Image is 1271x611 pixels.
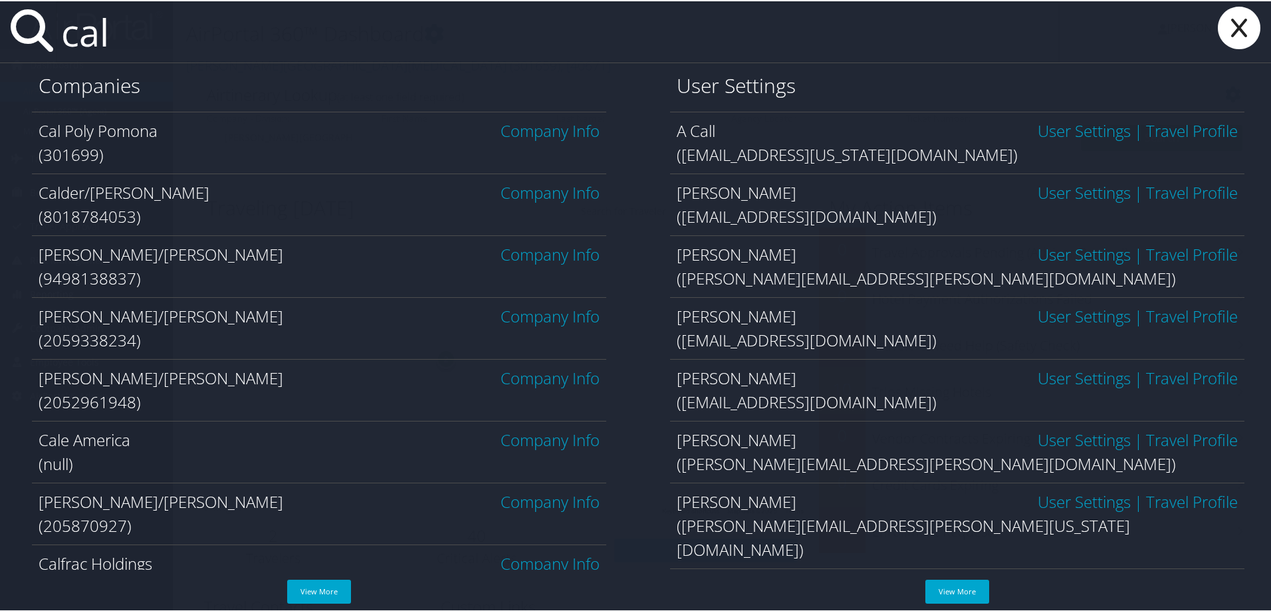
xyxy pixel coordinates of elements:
a: User Settings [1038,428,1131,449]
div: (2059338234) [39,327,600,351]
span: A Call [677,118,715,140]
a: Company Info [501,551,600,573]
span: | [1131,366,1146,388]
span: [PERSON_NAME]/[PERSON_NAME] [39,242,283,264]
div: (9498138837) [39,265,600,289]
a: Company Info [501,489,600,511]
span: [PERSON_NAME]/[PERSON_NAME] [39,366,283,388]
div: (205870927) [39,513,600,537]
div: Calfrac Holdings [39,550,600,574]
div: ([PERSON_NAME][EMAIL_ADDRESS][PERSON_NAME][US_STATE][DOMAIN_NAME]) [677,513,1238,560]
span: [PERSON_NAME]/[PERSON_NAME] [39,489,283,511]
div: (8018784053) [39,203,600,227]
a: View OBT Profile [1146,366,1238,388]
a: User Settings [1038,118,1131,140]
span: | [1131,489,1146,511]
a: View OBT Profile [1146,428,1238,449]
a: Company Info [501,180,600,202]
div: (301699) [39,142,600,166]
div: (2052961948) [39,389,600,413]
a: User Settings [1038,489,1131,511]
a: User Settings [1038,366,1131,388]
span: Cal Poly Pomona [39,118,158,140]
a: Company Info [501,428,600,449]
a: View More [287,578,351,602]
div: ([EMAIL_ADDRESS][DOMAIN_NAME]) [677,203,1238,227]
h1: Companies [39,70,600,98]
span: [PERSON_NAME] [677,489,796,511]
div: ([EMAIL_ADDRESS][DOMAIN_NAME]) [677,389,1238,413]
div: (null) [39,451,600,475]
a: View OBT Profile [1146,304,1238,326]
span: [PERSON_NAME] [677,180,796,202]
h1: User Settings [677,70,1238,98]
span: | [1131,304,1146,326]
a: Company Info [501,118,600,140]
div: ([PERSON_NAME][EMAIL_ADDRESS][PERSON_NAME][DOMAIN_NAME]) [677,451,1238,475]
span: [PERSON_NAME] [677,242,796,264]
span: [PERSON_NAME] [677,304,796,326]
span: [PERSON_NAME]/[PERSON_NAME] [39,304,283,326]
a: Company Info [501,304,600,326]
a: User Settings [1038,242,1131,264]
a: User Settings [1038,180,1131,202]
div: ([EMAIL_ADDRESS][DOMAIN_NAME]) [677,327,1238,351]
span: Calder/[PERSON_NAME] [39,180,209,202]
span: [PERSON_NAME] [677,428,796,449]
a: User Settings [1038,304,1131,326]
span: | [1131,180,1146,202]
a: View OBT Profile [1146,180,1238,202]
a: View More [925,578,989,602]
div: ([EMAIL_ADDRESS][US_STATE][DOMAIN_NAME]) [677,142,1238,166]
div: ([PERSON_NAME][EMAIL_ADDRESS][PERSON_NAME][DOMAIN_NAME]) [677,265,1238,289]
a: Company Info [501,242,600,264]
a: View OBT Profile [1146,118,1238,140]
div: Cale America [39,427,600,451]
a: View OBT Profile [1146,489,1238,511]
a: View OBT Profile [1146,242,1238,264]
span: | [1131,428,1146,449]
a: Company Info [501,366,600,388]
span: [PERSON_NAME] [677,366,796,388]
span: | [1131,242,1146,264]
span: | [1131,118,1146,140]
